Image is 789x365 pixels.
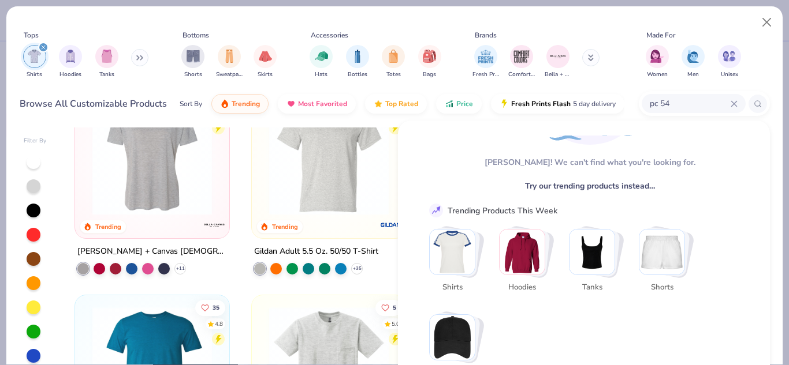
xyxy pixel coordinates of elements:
[203,213,226,236] img: Bella + Canvas logo
[24,137,47,145] div: Filter By
[549,48,567,65] img: Bella + Canvas Image
[647,70,668,79] span: Women
[59,45,82,79] div: filter for Hoodies
[448,205,557,217] div: Trending Products This Week
[315,70,327,79] span: Hats
[181,45,204,79] button: filter button
[472,45,499,79] button: filter button
[23,45,46,79] div: filter for Shirts
[215,319,223,328] div: 4.8
[346,45,369,79] div: filter for Bottles
[508,45,535,79] button: filter button
[64,50,77,63] img: Hoodies Image
[216,45,243,79] div: filter for Sweatpants
[59,45,82,79] button: filter button
[456,99,473,108] span: Price
[500,229,545,274] img: Hoodies
[639,229,684,274] img: Shorts
[348,70,367,79] span: Bottles
[721,70,738,79] span: Unisex
[310,45,333,79] div: filter for Hats
[315,50,328,63] img: Hats Image
[499,229,552,298] button: Stack Card Button Hoodies
[418,45,441,79] button: filter button
[569,229,622,298] button: Stack Card Button Tanks
[430,229,475,274] img: Shirts
[95,45,118,79] button: filter button
[511,99,571,108] span: Fresh Prints Flash
[216,70,243,79] span: Sweatpants
[87,96,218,215] img: 66c9def3-396c-43f3-89a1-c921e7bc6e99
[184,70,202,79] span: Shorts
[211,94,269,114] button: Trending
[646,30,675,40] div: Made For
[508,45,535,79] div: filter for Comfort Colors
[352,265,361,272] span: + 35
[298,99,347,108] span: Most Favorited
[346,45,369,79] button: filter button
[220,99,229,108] img: trending.gif
[472,70,499,79] span: Fresh Prints
[232,99,260,108] span: Trending
[382,45,405,79] button: filter button
[434,282,471,293] span: Shirts
[99,70,114,79] span: Tanks
[682,45,705,79] div: filter for Men
[491,94,624,114] button: Fresh Prints Flash5 day delivery
[508,70,535,79] span: Comfort Colors
[28,50,41,63] img: Shirts Image
[639,229,692,298] button: Stack Card Button Shorts
[374,99,383,108] img: TopRated.gif
[375,299,401,315] button: Like
[500,99,509,108] img: flash.gif
[254,45,277,79] button: filter button
[176,265,185,272] span: + 11
[254,244,378,259] div: Gildan Adult 5.5 Oz. 50/50 T-Shirt
[254,45,277,79] div: filter for Skirts
[382,45,405,79] div: filter for Totes
[687,50,699,63] img: Men Image
[682,45,705,79] button: filter button
[687,70,699,79] span: Men
[223,50,236,63] img: Sweatpants Image
[646,45,669,79] div: filter for Women
[77,244,227,259] div: [PERSON_NAME] + Canvas [DEMOGRAPHIC_DATA]' Slouchy T-Shirt
[278,94,356,114] button: Most Favorited
[258,70,273,79] span: Skirts
[259,50,272,63] img: Skirts Image
[472,45,499,79] div: filter for Fresh Prints
[95,45,118,79] div: filter for Tanks
[311,30,348,40] div: Accessories
[365,94,427,114] button: Top Rated
[263,96,394,215] img: 91159a56-43a2-494b-b098-e2c28039eaf0
[723,50,736,63] img: Unisex Image
[574,282,611,293] span: Tanks
[387,50,400,63] img: Totes Image
[310,45,333,79] button: filter button
[181,45,204,79] div: filter for Shorts
[504,282,541,293] span: Hoodies
[430,315,475,360] img: Hats
[187,50,200,63] img: Shorts Image
[431,205,441,216] img: trend_line.gif
[650,50,664,63] img: Women Image
[718,45,741,79] button: filter button
[391,319,399,328] div: 5.0
[286,99,296,108] img: most_fav.gif
[23,45,46,79] button: filter button
[20,97,167,111] div: Browse All Customizable Products
[545,45,571,79] button: filter button
[379,213,403,236] img: Gildan logo
[101,50,113,63] img: Tanks Image
[643,282,681,293] span: Shorts
[718,45,741,79] div: filter for Unisex
[646,45,669,79] button: filter button
[525,180,655,192] span: Try our trending products instead…
[649,97,731,110] input: Try "T-Shirt"
[570,229,615,274] img: Tanks
[213,304,219,310] span: 35
[545,70,571,79] span: Bella + Canvas
[436,94,482,114] button: Price
[423,50,436,63] img: Bags Image
[59,70,81,79] span: Hoodies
